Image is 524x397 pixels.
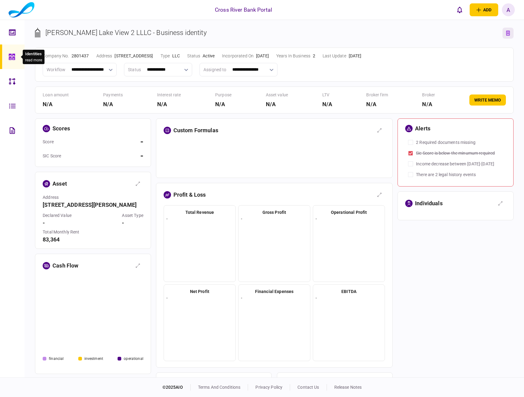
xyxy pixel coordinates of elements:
[415,201,442,206] h3: Individuals
[84,356,103,361] div: investment
[166,209,233,216] h4: total revenue
[157,100,181,108] div: N/A
[43,100,69,108] div: N/A
[25,51,42,57] div: Identities
[241,295,308,357] div: -
[416,150,495,156] label: Sic Score is below the minumum required
[43,212,72,219] div: declared value
[47,67,65,73] label: workflow
[103,92,123,98] div: payments
[215,100,231,108] div: N/A
[143,63,182,76] input: status
[316,209,382,216] h4: operational profit
[43,92,69,98] div: loan amount
[215,92,231,98] div: purpose
[9,2,34,17] img: client company logo
[161,53,170,59] div: Type
[162,384,191,391] div: © 2025 AIO
[103,100,123,108] div: N/A
[43,53,69,59] div: company no.
[297,385,319,390] a: contact us
[215,6,272,14] div: Cross River Bank Portal
[503,28,514,39] button: link to entity page
[164,141,385,148] table: table
[256,53,269,59] div: [DATE]
[469,94,506,106] button: write memo
[322,100,332,108] div: N/A
[203,53,215,59] div: Active
[334,385,362,390] a: release notes
[45,28,207,38] div: [PERSON_NAME] Lake View 2 LLLC - Business identity
[241,209,308,216] h4: gross profit
[52,126,70,131] h3: scores
[166,295,233,357] div: -
[43,153,61,159] div: SIC score
[52,263,78,268] h3: cash flow
[316,295,382,357] div: -
[255,385,282,390] a: privacy policy
[43,202,143,208] h3: [STREET_ADDRESS][PERSON_NAME]
[422,92,435,98] div: Broker
[470,3,498,16] button: open adding identity options
[43,220,72,226] h3: -
[72,53,89,59] div: 2801437
[115,53,153,59] div: [STREET_ADDRESS]
[49,356,64,361] div: financial
[316,216,382,278] div: -
[25,58,42,62] button: read more
[204,67,226,73] label: assigned to
[187,53,200,59] div: status
[173,128,218,133] h3: Custom formulas
[198,385,241,390] a: terms and conditions
[453,3,466,16] button: open notifications list
[229,63,267,76] input: assigned to
[316,288,382,295] h4: EBITDA
[43,139,54,145] div: score
[266,100,288,108] div: N/A
[122,212,143,219] div: asset type
[96,53,112,59] div: address
[241,216,308,278] div: -
[222,53,254,59] div: incorporated on
[422,100,435,108] div: N/A
[416,139,475,146] label: 2 Required documents missing
[313,53,315,59] div: 2
[68,63,106,76] input: workflow
[122,220,143,226] h3: -
[124,356,143,361] div: operational
[43,194,143,201] div: address
[52,181,67,187] h3: asset
[43,229,79,235] div: Total Monthly Rent
[140,137,143,146] h1: -
[241,288,308,295] h4: financial expenses
[266,92,288,98] div: asset value
[140,151,143,160] h1: -
[416,172,476,178] label: There are 2 legal history events
[323,53,346,59] div: last update
[173,192,206,198] h3: profit & loss
[366,100,388,108] div: N/A
[502,3,515,16] button: A
[128,67,141,73] label: status
[322,92,332,98] div: LTV
[157,92,181,98] div: interest rate
[43,237,79,242] h3: 83,364
[276,53,310,59] div: years in business
[415,126,430,131] h3: alerts
[366,92,388,98] div: broker firm
[349,53,362,59] div: [DATE]
[172,53,180,59] div: LLC
[166,288,233,295] h4: net profit
[416,161,494,167] label: Income decrease between [DATE]-[DATE]
[166,216,233,278] div: -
